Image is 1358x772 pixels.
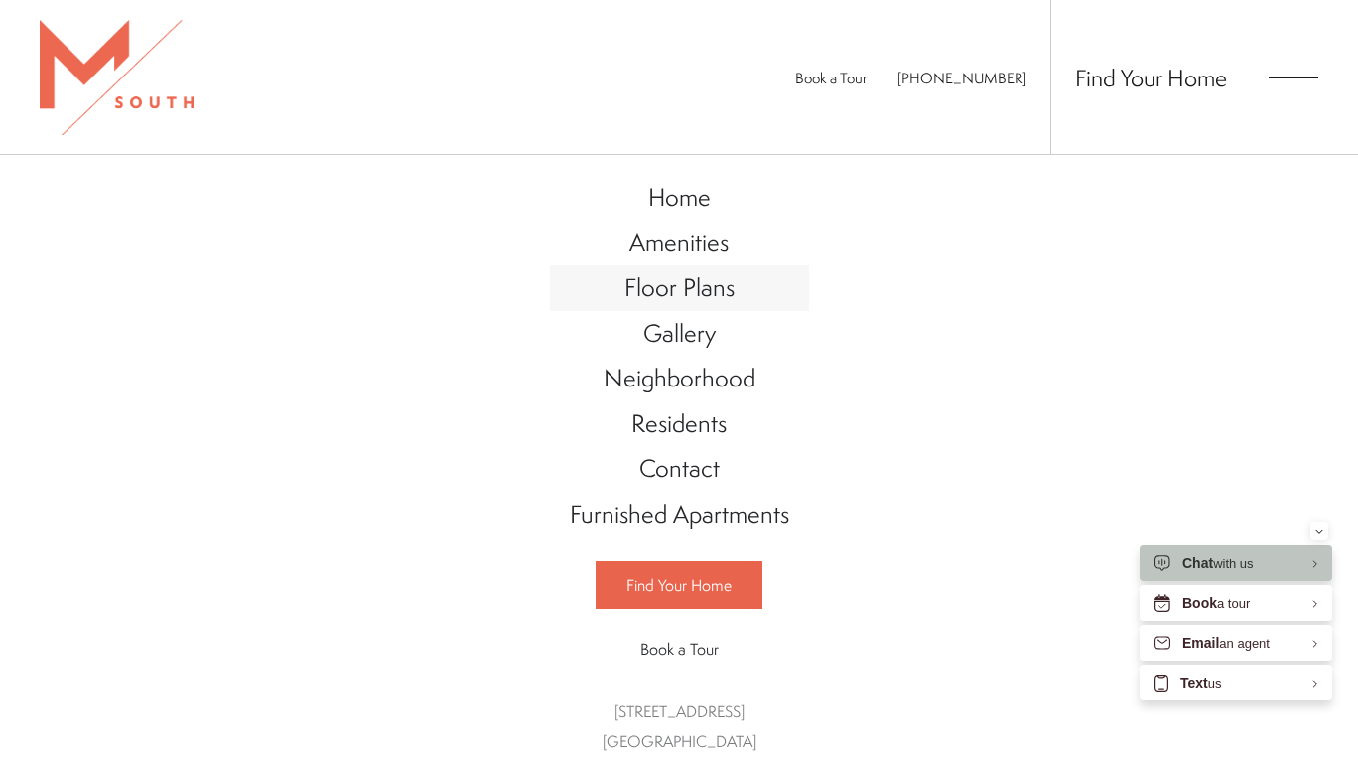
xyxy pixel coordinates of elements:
[639,451,720,485] span: Contact
[596,561,762,609] a: Find Your Home
[626,574,732,596] span: Find Your Home
[795,68,868,88] a: Book a Tour
[550,311,809,357] a: Go to Gallery
[643,316,716,350] span: Gallery
[897,68,1026,88] span: [PHONE_NUMBER]
[550,175,809,221] a: Go to Home
[603,700,756,752] a: Get Directions to 5110 South Manhattan Avenue Tampa, FL 33611
[648,180,711,214] span: Home
[596,626,762,672] a: Book a Tour
[629,226,729,259] span: Amenities
[550,356,809,401] a: Go to Neighborhood
[570,497,789,531] span: Furnished Apartments
[40,20,194,135] img: MSouth
[631,406,727,440] span: Residents
[550,492,809,538] a: Go to Furnished Apartments (opens in a new tab)
[1075,62,1227,93] a: Find Your Home
[624,270,735,304] span: Floor Plans
[1269,69,1318,86] button: Open Menu
[604,361,755,394] span: Neighborhood
[550,401,809,447] a: Go to Residents
[550,446,809,492] a: Go to Contact
[897,68,1026,88] a: Call Us at 813-570-8014
[550,265,809,311] a: Go to Floor Plans
[640,638,719,660] span: Book a Tour
[550,221,809,266] a: Go to Amenities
